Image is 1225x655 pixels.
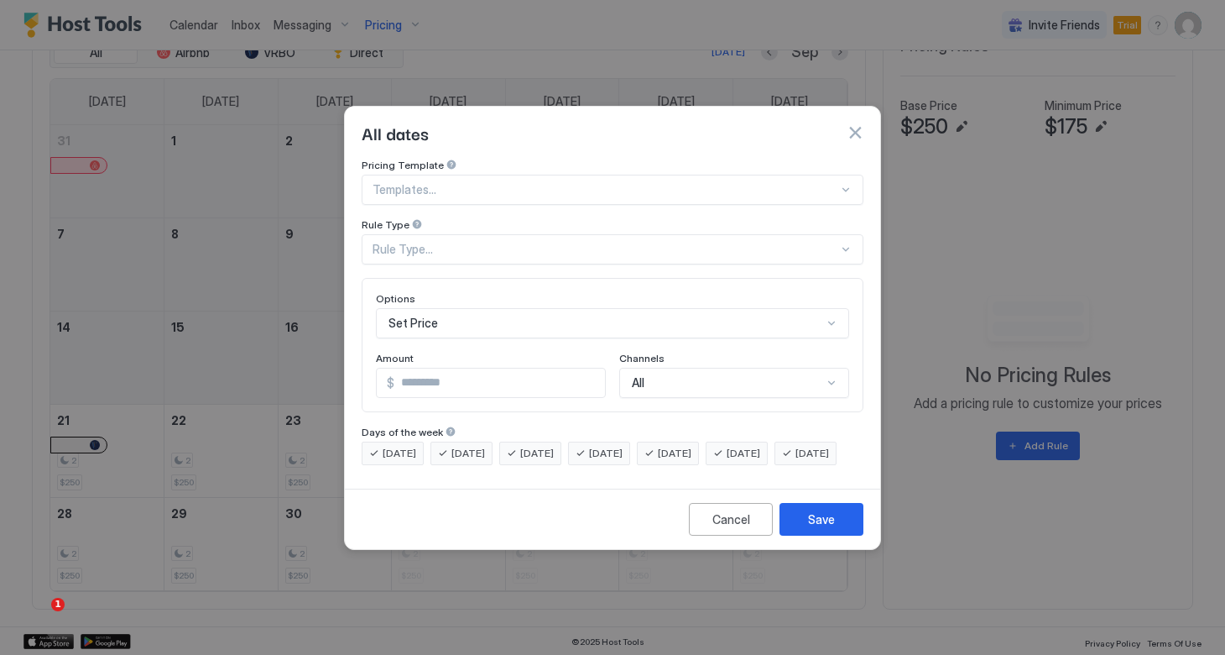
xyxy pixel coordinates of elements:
[51,598,65,611] span: 1
[362,218,409,231] span: Rule Type
[394,369,605,397] input: Input Field
[779,503,863,536] button: Save
[689,503,773,536] button: Cancel
[388,316,438,331] span: Set Price
[658,446,691,461] span: [DATE]
[362,120,429,145] span: All dates
[727,446,760,461] span: [DATE]
[795,446,829,461] span: [DATE]
[712,511,750,528] div: Cancel
[383,446,416,461] span: [DATE]
[451,446,485,461] span: [DATE]
[589,446,623,461] span: [DATE]
[362,426,443,438] span: Days of the week
[373,242,838,257] div: Rule Type...
[387,375,394,390] span: $
[17,598,57,638] iframe: Intercom live chat
[376,292,415,305] span: Options
[619,352,665,364] span: Channels
[376,352,414,364] span: Amount
[362,159,444,171] span: Pricing Template
[632,375,644,390] span: All
[520,446,554,461] span: [DATE]
[808,511,835,528] div: Save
